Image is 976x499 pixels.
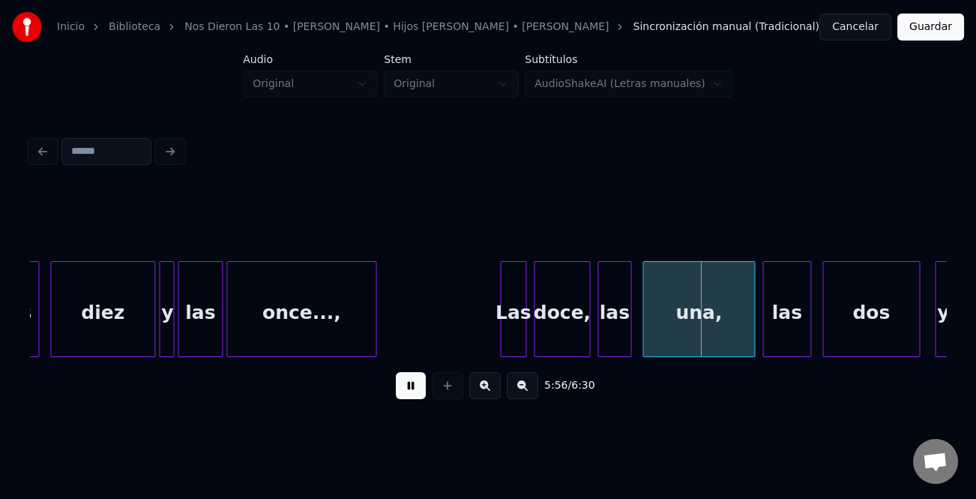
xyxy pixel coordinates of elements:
div: / [544,378,580,393]
span: Sincronización manual (Tradicional) [633,20,819,35]
label: Subtítulos [525,54,733,65]
nav: breadcrumb [57,20,819,35]
a: Nos Dieron Las 10 • [PERSON_NAME] • Hijos [PERSON_NAME] • [PERSON_NAME] [184,20,609,35]
label: Audio [243,54,378,65]
button: Cancelar [819,14,891,41]
label: Stem [384,54,519,65]
a: Inicio [57,20,85,35]
button: Guardar [897,14,964,41]
span: 6:30 [571,378,594,393]
a: Biblioteca [109,20,160,35]
a: Chat abierto [913,439,958,484]
span: 5:56 [544,378,567,393]
img: youka [12,12,42,42]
